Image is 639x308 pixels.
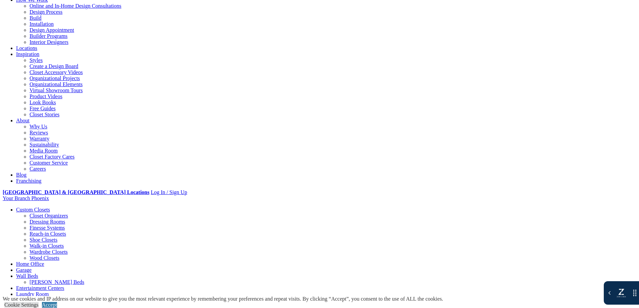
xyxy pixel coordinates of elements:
a: Sustainability [30,142,59,147]
a: Customer Service [30,160,68,166]
a: Wall Beds [16,273,38,279]
a: Warranty [30,136,49,141]
a: Shoe Closets [30,237,57,243]
a: Virtual Showroom Tours [30,87,83,93]
a: Home Office [16,261,44,267]
a: Wood Closets [30,255,59,261]
a: Entertainment Centers [16,285,64,291]
span: Your Branch [3,195,30,201]
a: Reach-in Closets [30,231,66,237]
a: Product Videos [30,94,62,99]
a: Media Room [30,148,58,153]
a: Closet Accessory Videos [30,69,83,75]
a: Look Books [30,100,56,105]
a: Styles [30,57,43,63]
a: [GEOGRAPHIC_DATA] & [GEOGRAPHIC_DATA] Locations [3,189,149,195]
a: Interior Designers [30,39,68,45]
a: Builder Programs [30,33,67,39]
a: Design Appointment [30,27,74,33]
a: Online and In-Home Design Consultations [30,3,121,9]
a: Wardrobe Closets [30,249,68,255]
a: Accept [42,302,57,308]
a: Log In / Sign Up [151,189,187,195]
a: Locations [16,45,37,51]
a: Organizational Projects [30,75,80,81]
a: Walk-in Closets [30,243,64,249]
a: Create a Design Board [30,63,78,69]
a: Closet Factory Cares [30,154,74,160]
a: Build [30,15,42,21]
a: Organizational Elements [30,81,83,87]
a: Blog [16,172,26,178]
a: Inspiration [16,51,39,57]
a: Installation [30,21,54,27]
a: Custom Closets [16,207,50,212]
a: Garage [16,267,32,273]
a: Dressing Rooms [30,219,65,225]
span: Phoenix [31,195,49,201]
a: Reviews [30,130,48,135]
a: Closet Organizers [30,213,68,219]
a: Free Guides [30,106,56,111]
a: Design Process [30,9,62,15]
a: [PERSON_NAME] Beds [30,279,84,285]
a: Laundry Room [16,291,49,297]
a: Why Us [30,124,47,129]
a: About [16,118,30,123]
a: Your Branch Phoenix [3,195,49,201]
div: We use cookies and IP address on our website to give you the most relevant experience by remember... [3,296,443,302]
a: Cookie Settings [4,302,39,308]
a: Closet Stories [30,112,59,117]
a: Careers [30,166,46,172]
a: Franchising [16,178,42,184]
a: Finesse Systems [30,225,65,231]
